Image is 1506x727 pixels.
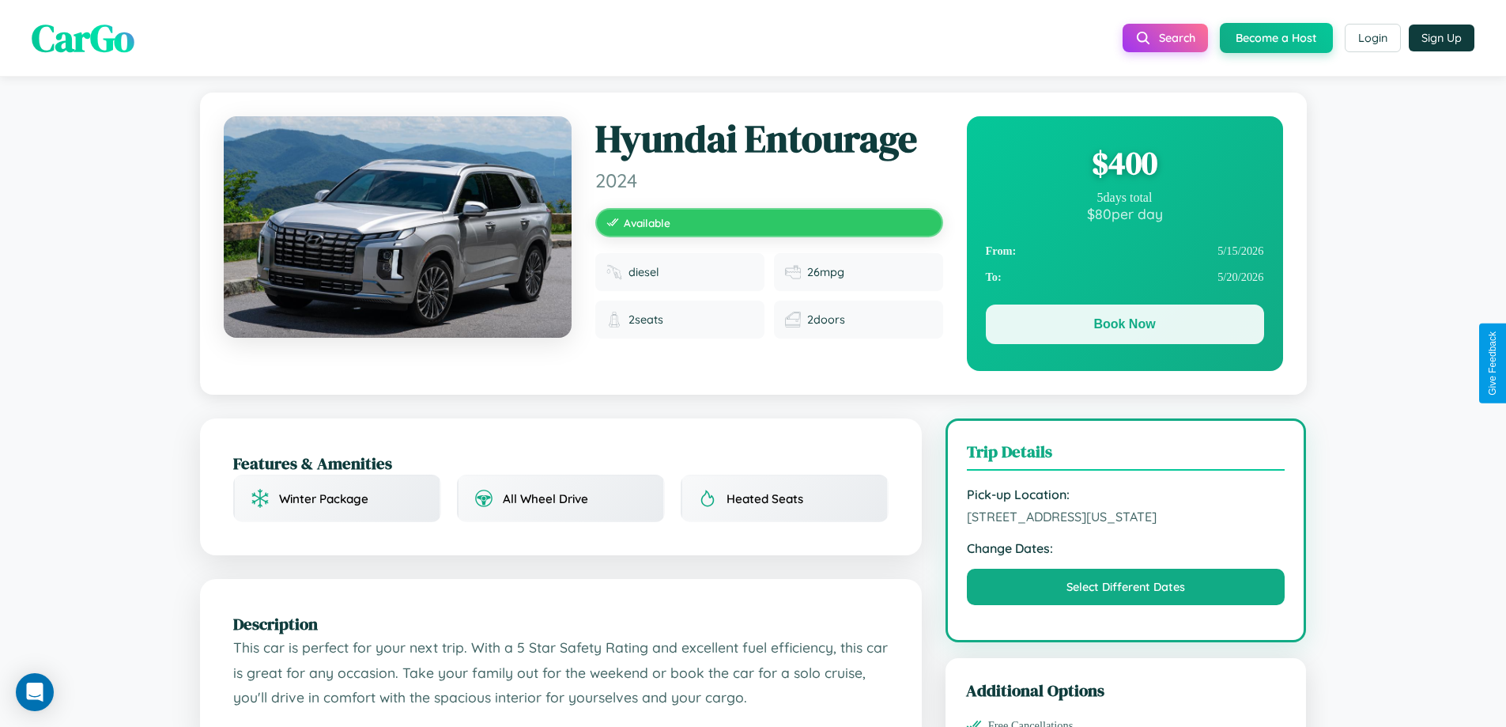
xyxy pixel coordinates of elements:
[32,12,134,64] span: CarGo
[986,264,1264,290] div: 5 / 20 / 2026
[986,305,1264,344] button: Book Now
[966,679,1286,702] h3: Additional Options
[595,168,943,192] span: 2024
[628,312,663,327] span: 2 seats
[986,142,1264,184] div: $ 400
[986,238,1264,264] div: 5 / 15 / 2026
[727,491,803,506] span: Heated Seats
[224,116,572,338] img: Hyundai Entourage 2024
[785,312,801,328] img: Doors
[1123,24,1208,52] button: Search
[628,265,659,279] span: diesel
[233,612,889,635] h2: Description
[967,540,1285,556] strong: Change Dates:
[279,491,368,506] span: Winter Package
[967,569,1285,605] button: Select Different Dates
[986,244,1017,258] strong: From:
[233,452,889,475] h2: Features & Amenities
[1159,31,1195,45] span: Search
[624,216,670,229] span: Available
[967,487,1285,502] strong: Pick-up Location:
[1345,24,1401,52] button: Login
[1220,23,1333,53] button: Become a Host
[16,673,54,711] div: Open Intercom Messenger
[503,491,588,506] span: All Wheel Drive
[785,264,801,280] img: Fuel efficiency
[967,440,1285,471] h3: Trip Details
[986,191,1264,205] div: 5 days total
[1487,331,1498,396] div: Give Feedback
[807,265,844,279] span: 26 mpg
[233,635,889,710] p: This car is perfect for your next trip. With a 5 Star Safety Rating and excellent fuel efficiency...
[986,205,1264,222] div: $ 80 per day
[595,116,943,162] h1: Hyundai Entourage
[606,312,622,328] img: Seats
[807,312,845,327] span: 2 doors
[986,271,1002,284] strong: To:
[606,264,622,280] img: Fuel type
[1409,25,1474,51] button: Sign Up
[967,509,1285,524] span: [STREET_ADDRESS][US_STATE]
